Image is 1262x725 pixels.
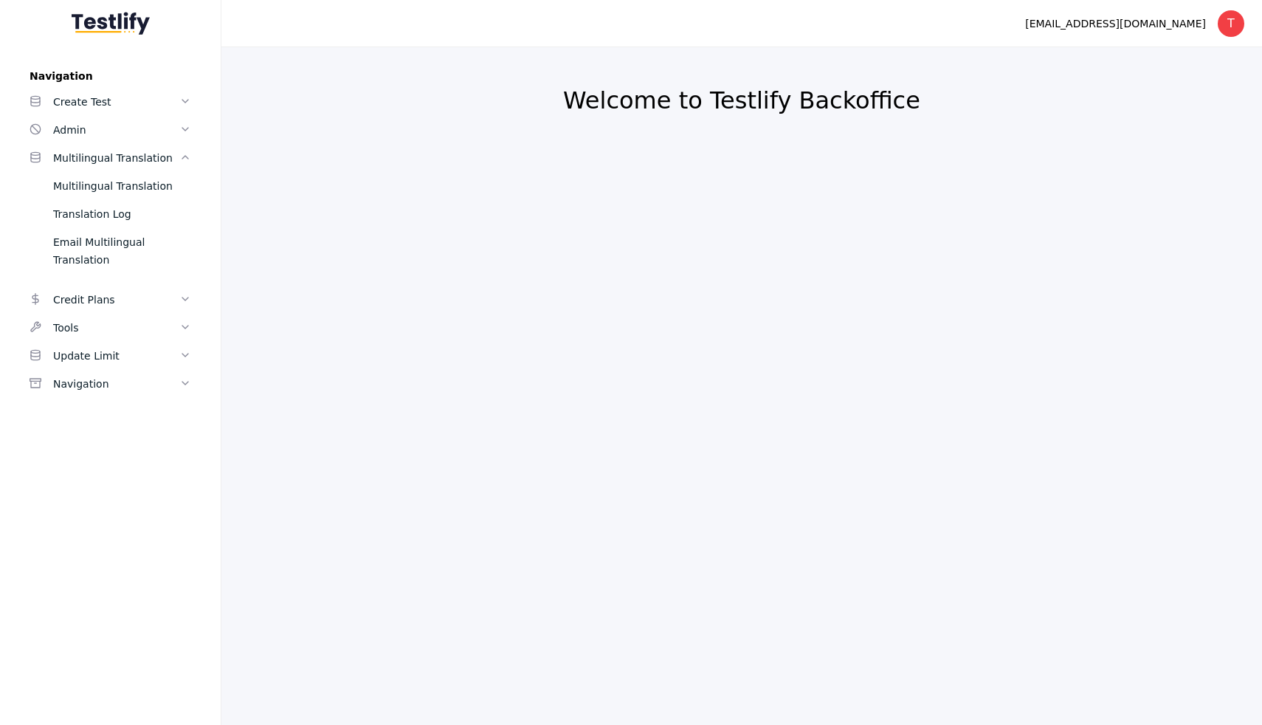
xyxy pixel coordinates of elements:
a: Email Multilingual Translation [18,228,203,274]
div: Credit Plans [53,291,179,309]
div: Create Test [53,93,179,111]
div: Navigation [53,375,179,393]
div: Admin [53,121,179,139]
div: T [1218,10,1244,37]
div: Email Multilingual Translation [53,233,191,269]
h2: Welcome to Testlify Backoffice [257,86,1227,115]
label: Navigation [18,70,203,82]
div: [EMAIL_ADDRESS][DOMAIN_NAME] [1025,15,1206,32]
div: Update Limit [53,347,179,365]
div: Tools [53,319,179,337]
a: Translation Log [18,200,203,228]
div: Translation Log [53,205,191,223]
div: Multilingual Translation [53,177,191,195]
div: Multilingual Translation [53,149,179,167]
img: Testlify - Backoffice [72,12,150,35]
a: Multilingual Translation [18,172,203,200]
